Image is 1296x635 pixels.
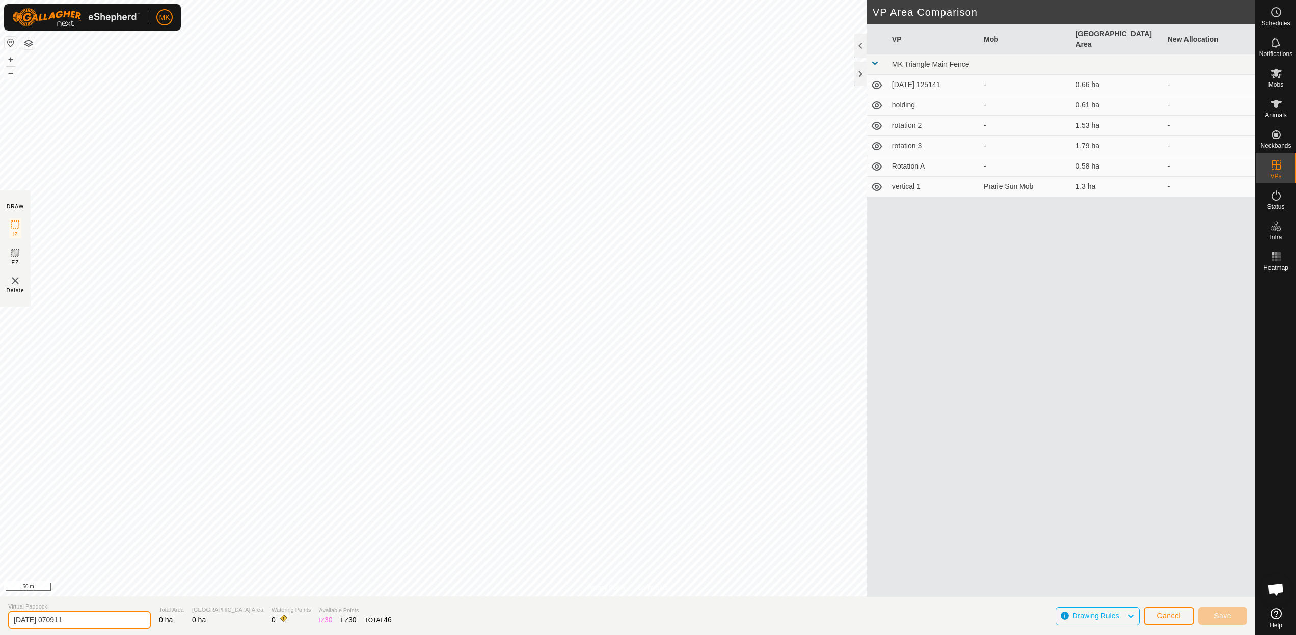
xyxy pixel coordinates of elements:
[888,75,980,95] td: [DATE] 125141
[1263,265,1288,271] span: Heatmap
[1260,143,1291,149] span: Neckbands
[159,605,184,614] span: Total Area
[12,259,19,266] span: EZ
[984,161,1067,172] div: -
[984,79,1067,90] div: -
[888,177,980,197] td: vertical 1
[1071,95,1163,116] td: 0.61 ha
[1214,612,1231,620] span: Save
[159,616,173,624] span: 0 ha
[984,181,1067,192] div: Prarie Sun Mob
[325,616,333,624] span: 30
[7,203,24,210] div: DRAW
[1157,612,1181,620] span: Cancel
[319,615,332,625] div: IZ
[192,616,206,624] span: 0 ha
[12,8,140,26] img: Gallagher Logo
[1071,116,1163,136] td: 1.53 ha
[888,136,980,156] td: rotation 3
[7,287,24,294] span: Delete
[1198,607,1247,625] button: Save
[1164,177,1255,197] td: -
[22,37,35,49] button: Map Layers
[1261,574,1291,604] a: Open chat
[1267,204,1284,210] span: Status
[1072,612,1119,620] span: Drawing Rules
[159,12,170,23] span: MK
[365,615,392,625] div: TOTAL
[888,156,980,177] td: Rotation A
[1071,75,1163,95] td: 0.66 ha
[384,616,392,624] span: 46
[1259,51,1292,57] span: Notifications
[1270,173,1281,179] span: VPs
[5,53,17,66] button: +
[272,605,311,614] span: Watering Points
[984,141,1067,151] div: -
[1071,136,1163,156] td: 1.79 ha
[980,24,1071,54] th: Mob
[888,116,980,136] td: rotation 2
[1164,136,1255,156] td: -
[1144,607,1194,625] button: Cancel
[1164,75,1255,95] td: -
[984,100,1067,111] div: -
[587,583,626,592] a: Privacy Policy
[8,602,151,611] span: Virtual Paddock
[1164,24,1255,54] th: New Allocation
[1164,95,1255,116] td: -
[1071,24,1163,54] th: [GEOGRAPHIC_DATA] Area
[1268,81,1283,88] span: Mobs
[1270,622,1282,628] span: Help
[888,24,980,54] th: VP
[638,583,668,592] a: Contact Us
[1071,156,1163,177] td: 0.58 ha
[13,231,18,238] span: IZ
[1265,112,1287,118] span: Animals
[1261,20,1290,26] span: Schedules
[272,616,276,624] span: 0
[5,67,17,79] button: –
[888,95,980,116] td: holding
[1270,234,1282,240] span: Infra
[892,60,969,68] span: MK Triangle Main Fence
[192,605,263,614] span: [GEOGRAPHIC_DATA] Area
[5,37,17,49] button: Reset Map
[9,274,21,287] img: VP
[1164,156,1255,177] td: -
[984,120,1067,131] div: -
[1256,604,1296,632] a: Help
[319,606,391,615] span: Available Points
[1164,116,1255,136] td: -
[348,616,357,624] span: 30
[873,6,1255,18] h2: VP Area Comparison
[1071,177,1163,197] td: 1.3 ha
[341,615,357,625] div: EZ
